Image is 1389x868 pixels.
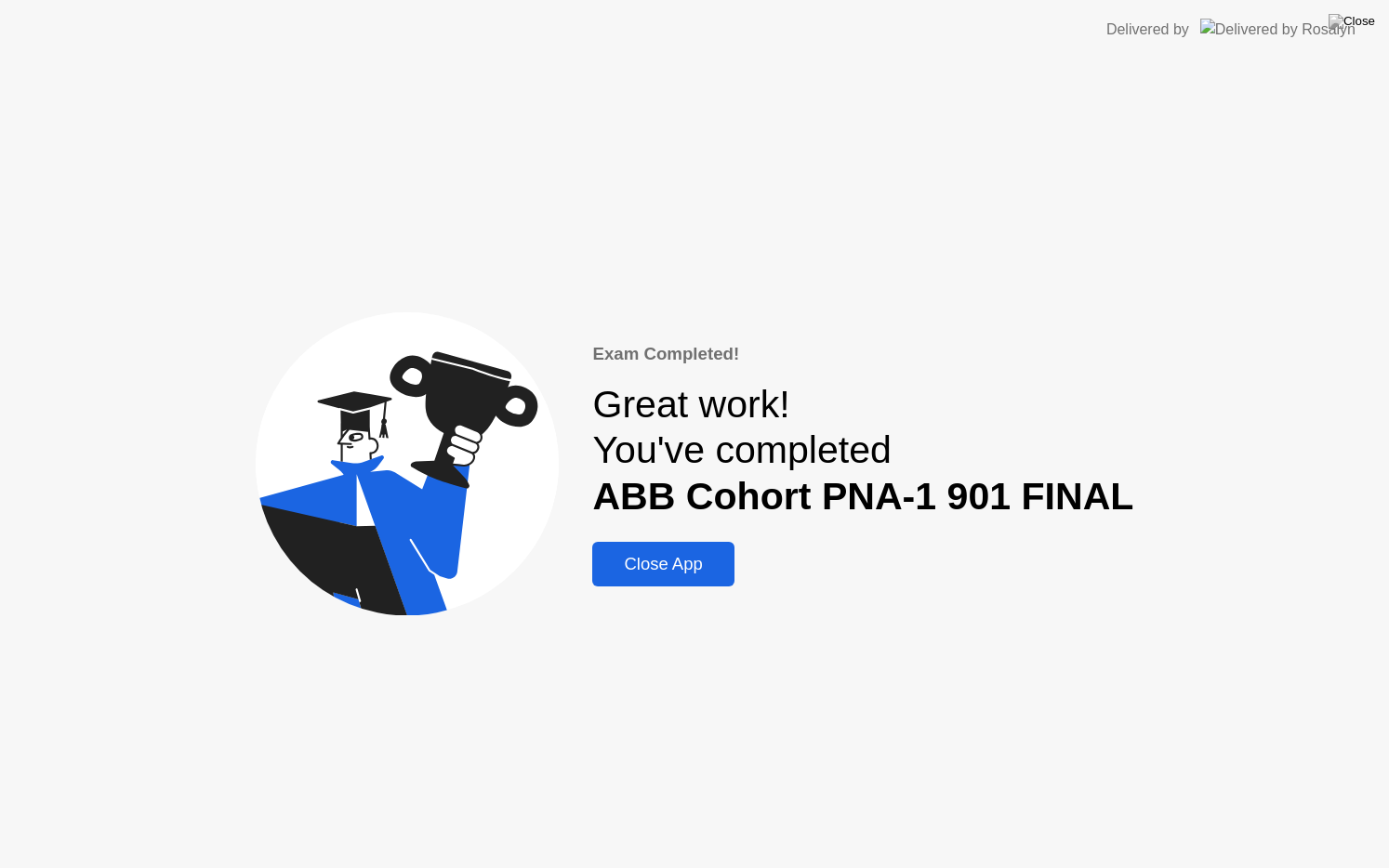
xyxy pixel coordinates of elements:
[1106,19,1189,41] div: Delivered by
[592,475,1133,518] b: ABB Cohort PNA-1 901 FINAL
[592,542,734,586] button: Close App
[1200,19,1356,40] img: Delivered by Rosalyn
[1329,14,1375,29] img: Close
[598,554,728,574] div: Close App
[592,341,1133,367] div: Exam Completed!
[592,382,1133,519] div: Great work! You've completed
